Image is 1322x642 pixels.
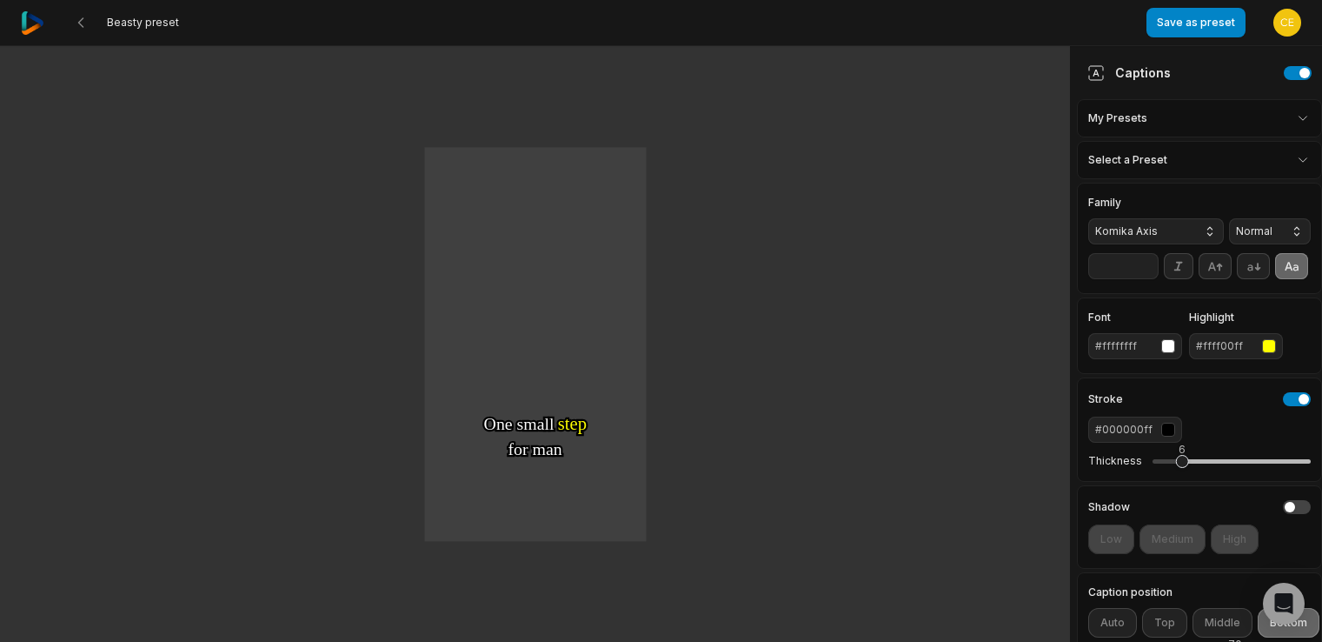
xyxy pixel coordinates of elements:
label: Font [1088,312,1182,323]
button: Medium [1139,525,1206,554]
div: #ffffffff [1095,338,1154,354]
div: #000000ff [1095,422,1154,438]
div: Captions [1087,64,1171,82]
div: Open Intercom Messenger [1263,583,1305,625]
button: Middle [1192,608,1252,638]
div: My Presets [1077,99,1322,137]
button: Auto [1088,608,1137,638]
button: #000000ff [1088,417,1182,443]
button: Low [1088,525,1134,554]
span: Beasty preset [107,16,179,30]
button: Save as preset [1146,8,1246,37]
label: Highlight [1189,312,1283,323]
button: High [1211,525,1259,554]
h4: Shadow [1088,502,1130,512]
label: Thickness [1088,454,1142,468]
div: #ffff00ff [1196,338,1255,354]
button: #ffff00ff [1189,333,1283,359]
span: Normal [1236,224,1276,239]
button: Top [1142,608,1187,638]
button: Bottom [1258,608,1319,638]
div: Select a Preset [1077,141,1322,179]
label: Caption position [1088,587,1311,598]
div: 6 [1179,442,1186,458]
label: Family [1088,197,1224,208]
img: reap [21,11,44,35]
button: Komika Axis [1088,218,1224,244]
button: #ffffffff [1088,333,1182,359]
span: Komika Axis [1095,224,1189,239]
button: Normal [1229,218,1311,244]
h4: Stroke [1088,394,1123,405]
